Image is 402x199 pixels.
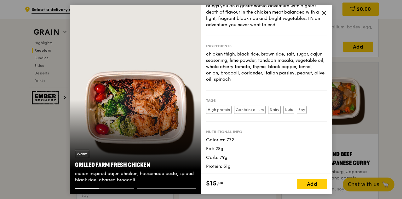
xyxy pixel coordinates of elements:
[206,51,327,83] div: chicken thigh, black rice, brown rice, salt, sugar, cajun seasoning, lime powder, tandoori masala...
[206,163,327,170] div: Protein: 51g
[206,98,327,103] div: Tags
[206,44,327,49] div: Ingredients
[206,155,327,161] div: Carb: 79g
[218,180,223,185] span: 00
[297,106,307,114] label: Soy
[75,161,196,169] div: Grilled Farm Fresh Chicken
[75,171,196,183] div: indian inspired cajun chicken, housemade pesto, spiced black rice, charred broccoli
[206,146,327,152] div: Fat: 28g
[206,106,232,114] label: High protein
[283,106,294,114] label: Nuts
[206,129,327,134] div: Nutritional info
[234,106,266,114] label: Contains allium
[268,106,281,114] label: Dairy
[297,179,327,189] div: Add
[206,137,327,143] div: Calories: 772
[206,179,218,188] span: $15.
[75,150,89,158] div: Warm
